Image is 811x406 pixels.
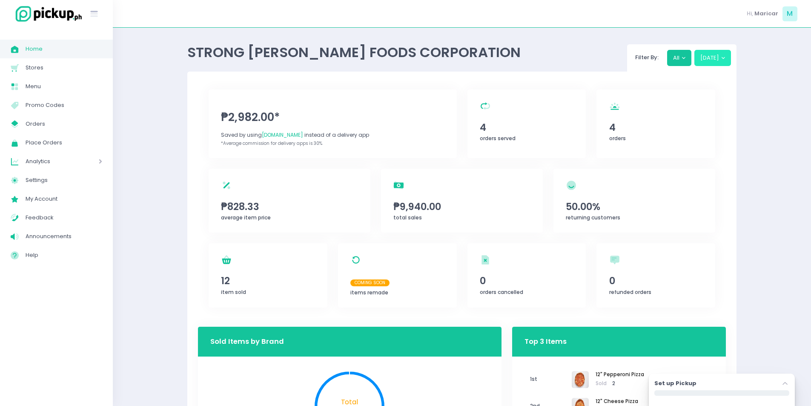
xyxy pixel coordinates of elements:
span: ₱828.33 [221,199,358,214]
span: item sold [221,288,246,296]
span: total sales [393,214,422,221]
span: 1st [524,370,572,389]
span: Filter By: [633,53,662,61]
span: 4 [609,120,703,135]
div: Saved by using instead of a delivery app [221,131,444,139]
a: 12item sold [209,243,327,308]
img: 12" Pepperoni Pizza [572,371,589,388]
span: 2 [612,380,615,387]
img: logo [11,5,83,23]
span: Maricar [754,9,778,18]
span: Home [26,43,102,55]
span: Analytics [26,156,75,167]
span: Feedback [26,212,102,223]
span: Help [26,250,102,261]
span: Settings [26,175,102,186]
span: 0 [609,274,703,288]
span: Stores [26,62,102,73]
span: 12" Cheese Pizza [596,398,638,406]
span: Sold [596,380,644,388]
span: ₱2,982.00* [221,109,444,126]
span: items remade [350,289,388,296]
span: *Average commission for delivery apps is 30% [221,140,322,147]
span: Orders [26,118,102,130]
a: 50.00%returning customers [553,169,715,233]
span: Place Orders [26,137,102,148]
a: 0refunded orders [596,243,715,308]
span: Coming Soon [350,279,390,286]
button: [DATE] [694,50,731,66]
span: average item price [221,214,271,221]
button: All [667,50,692,66]
span: ₱9,940.00 [393,199,530,214]
a: 4orders [596,89,715,158]
h3: Top 3 Items [524,329,567,354]
span: M [782,6,797,21]
span: Hi, [747,9,753,18]
a: 4orders served [467,89,586,158]
span: orders cancelled [480,288,523,296]
span: Menu [26,81,102,92]
span: My Account [26,193,102,204]
span: 50.00% [566,199,703,214]
span: 4 [480,120,573,135]
a: ₱828.33average item price [209,169,370,233]
span: 0 [480,274,573,288]
span: orders served [480,135,516,142]
span: 12" Pepperoni Pizza [596,371,644,379]
span: STRONG [PERSON_NAME] FOODS CORPORATION [187,43,521,62]
a: 0orders cancelled [467,243,586,308]
span: Promo Codes [26,100,102,111]
span: 12 [221,274,315,288]
h3: Sold Items by Brand [210,336,284,347]
a: ₱9,940.00total sales [381,169,543,233]
label: Set up Pickup [654,379,696,388]
span: Announcements [26,231,102,242]
span: returning customers [566,214,620,221]
span: refunded orders [609,288,651,296]
span: orders [609,135,626,142]
span: [DOMAIN_NAME] [262,131,303,138]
